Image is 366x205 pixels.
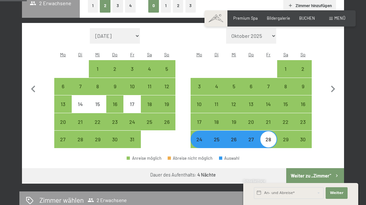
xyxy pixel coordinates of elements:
[225,131,243,148] div: Anreise möglich
[106,131,124,148] div: Thu Oct 30 2025
[260,131,277,148] div: Fri Nov 28 2025
[278,84,294,100] div: 8
[54,131,72,148] div: Mon Oct 27 2025
[159,84,175,100] div: 12
[72,119,89,135] div: 21
[89,66,106,82] div: 1
[225,78,243,95] div: Wed Nov 05 2025
[326,187,348,199] button: Weiter
[243,78,260,95] div: Anreise möglich
[191,137,207,153] div: 24
[72,84,89,100] div: 7
[295,102,311,118] div: 16
[294,131,312,148] div: Sun Nov 30 2025
[72,113,89,131] div: Anreise möglich
[72,78,89,95] div: Anreise möglich
[225,131,243,148] div: Wed Nov 26 2025
[191,113,208,131] div: Mon Nov 17 2025
[89,60,106,78] div: Anreise möglich
[214,52,219,57] abbr: Dienstag
[286,168,344,184] button: Weiter zu „Zimmer“
[260,131,277,148] div: Anreise möglich
[208,78,225,95] div: Tue Nov 04 2025
[141,60,158,78] div: Sat Oct 04 2025
[89,137,106,153] div: 29
[277,131,295,148] div: Sat Nov 29 2025
[277,95,295,113] div: Anreise möglich
[89,78,106,95] div: Anreise möglich
[278,102,294,118] div: 15
[225,78,243,95] div: Anreise möglich
[260,95,277,113] div: Fri Nov 14 2025
[158,60,175,78] div: Sun Oct 05 2025
[88,197,127,203] span: 2 Erwachsene
[196,52,202,57] abbr: Montag
[267,16,290,21] span: Bildergalerie
[141,113,158,131] div: Sat Oct 25 2025
[72,113,89,131] div: Tue Oct 21 2025
[123,131,141,148] div: Fri Oct 31 2025
[106,113,124,131] div: Anreise möglich
[124,84,140,100] div: 10
[123,60,141,78] div: Anreise möglich
[72,131,89,148] div: Anreise möglich
[124,137,140,153] div: 31
[107,84,123,100] div: 9
[294,95,312,113] div: Anreise möglich
[208,84,225,100] div: 4
[72,95,89,113] div: Tue Oct 14 2025
[294,113,312,131] div: Anreise möglich
[295,66,311,82] div: 2
[191,131,208,148] div: Anreise möglich
[159,66,175,82] div: 5
[158,60,175,78] div: Anreise möglich
[78,52,82,57] abbr: Dienstag
[248,52,254,57] abbr: Donnerstag
[123,60,141,78] div: Fri Oct 03 2025
[243,119,259,135] div: 20
[60,52,66,57] abbr: Montag
[141,102,158,118] div: 18
[107,119,123,135] div: 23
[123,78,141,95] div: Fri Oct 10 2025
[147,52,152,57] abbr: Samstag
[260,102,277,118] div: 14
[72,102,89,118] div: 14
[197,172,216,178] b: 4 Nächte
[141,84,158,100] div: 11
[225,113,243,131] div: Anreise möglich
[54,78,72,95] div: Anreise möglich
[278,137,294,153] div: 29
[89,78,106,95] div: Wed Oct 08 2025
[54,113,72,131] div: Mon Oct 20 2025
[107,137,123,153] div: 30
[191,102,207,118] div: 10
[208,137,225,153] div: 25
[54,131,72,148] div: Anreise möglich
[106,113,124,131] div: Thu Oct 23 2025
[89,95,106,113] div: Anreise nicht möglich
[277,78,295,95] div: Anreise möglich
[141,119,158,135] div: 25
[260,78,277,95] div: Fri Nov 07 2025
[89,131,106,148] div: Wed Oct 29 2025
[150,172,216,178] div: Dauer des Aufenthalts:
[243,113,260,131] div: Anreise möglich
[326,28,340,148] button: Nächster Monat
[123,113,141,131] div: Fri Oct 24 2025
[208,119,225,135] div: 18
[208,131,225,148] div: Tue Nov 25 2025
[158,78,175,95] div: Anreise möglich
[295,84,311,100] div: 9
[191,119,207,135] div: 17
[141,113,158,131] div: Anreise möglich
[243,84,259,100] div: 6
[277,60,295,78] div: Anreise möglich
[226,119,242,135] div: 19
[168,156,213,160] div: Abreise nicht möglich
[260,84,277,100] div: 7
[299,16,315,21] a: BUCHEN
[107,102,123,118] div: 16
[106,95,124,113] div: Thu Oct 16 2025
[123,113,141,131] div: Anreise möglich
